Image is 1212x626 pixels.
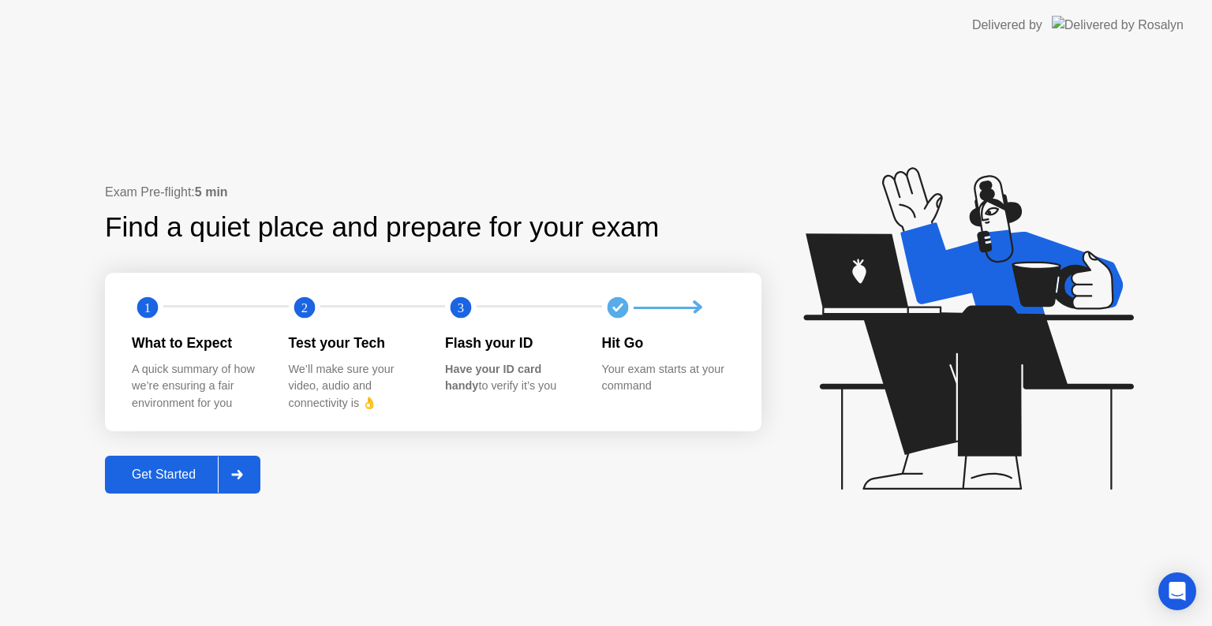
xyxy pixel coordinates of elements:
img: Delivered by Rosalyn [1052,16,1184,34]
div: Find a quiet place and prepare for your exam [105,207,661,248]
button: Get Started [105,456,260,494]
text: 3 [458,300,464,315]
div: Exam Pre-flight: [105,183,761,202]
div: to verify it’s you [445,361,577,395]
div: Get Started [110,468,218,482]
b: 5 min [195,185,228,199]
div: Test your Tech [289,333,421,353]
div: Delivered by [972,16,1042,35]
div: Hit Go [602,333,734,353]
text: 2 [301,300,307,315]
div: Open Intercom Messenger [1158,572,1196,610]
text: 1 [144,300,151,315]
div: What to Expect [132,333,264,353]
div: A quick summary of how we’re ensuring a fair environment for you [132,361,264,412]
div: We’ll make sure your video, audio and connectivity is 👌 [289,361,421,412]
div: Flash your ID [445,333,577,353]
div: Your exam starts at your command [602,361,734,395]
b: Have your ID card handy [445,363,541,393]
